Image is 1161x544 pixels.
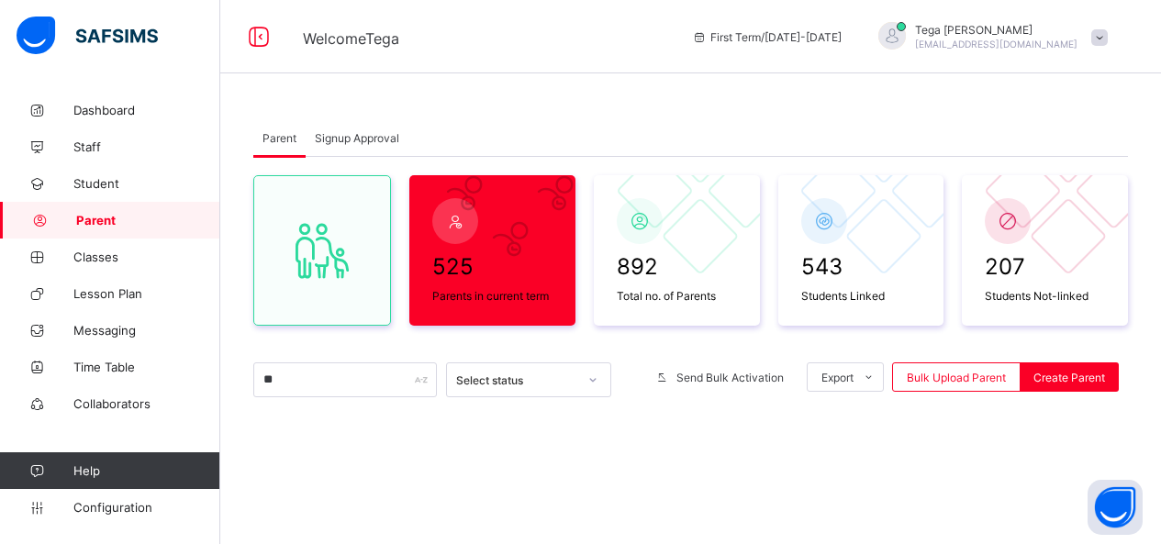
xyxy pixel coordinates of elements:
[432,289,553,303] span: Parents in current term
[17,17,158,55] img: safsims
[73,103,220,117] span: Dashboard
[73,463,219,478] span: Help
[303,29,399,48] span: Welcome Tega
[76,213,220,228] span: Parent
[821,371,854,384] span: Export
[262,131,296,145] span: Parent
[73,396,220,411] span: Collaborators
[617,253,737,280] span: 892
[801,253,921,280] span: 543
[73,500,219,515] span: Configuration
[456,373,577,387] div: Select status
[315,131,399,145] span: Signup Approval
[692,30,842,44] span: session/term information
[985,289,1105,303] span: Students Not-linked
[73,286,220,301] span: Lesson Plan
[915,39,1077,50] span: [EMAIL_ADDRESS][DOMAIN_NAME]
[617,289,737,303] span: Total no. of Parents
[73,250,220,264] span: Classes
[676,371,784,384] span: Send Bulk Activation
[73,323,220,338] span: Messaging
[915,23,1077,37] span: Tega [PERSON_NAME]
[432,253,553,280] span: 525
[73,139,220,154] span: Staff
[1088,480,1143,535] button: Open asap
[860,22,1117,52] div: TegaOmo-Ibrahim
[73,360,220,374] span: Time Table
[73,176,220,191] span: Student
[801,289,921,303] span: Students Linked
[985,253,1105,280] span: 207
[907,371,1006,384] span: Bulk Upload Parent
[1033,371,1105,384] span: Create Parent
